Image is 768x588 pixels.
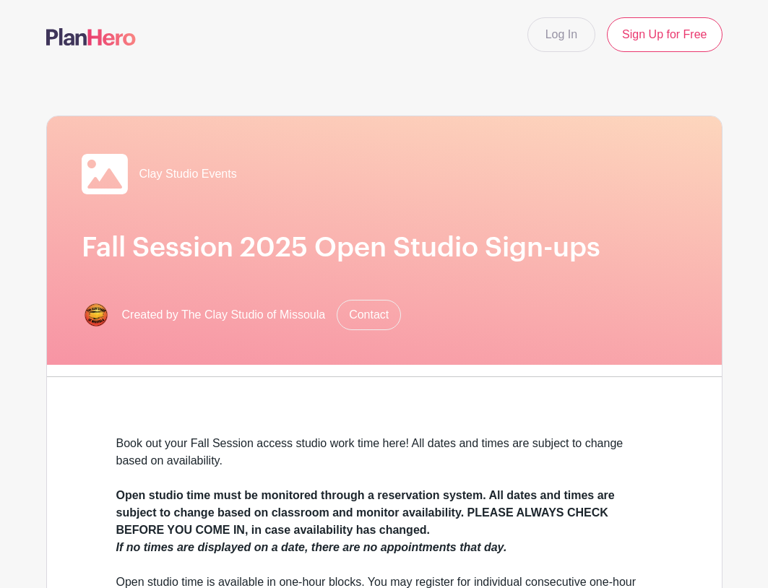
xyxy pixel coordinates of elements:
[46,28,136,46] img: logo-507f7623f17ff9eddc593b1ce0a138ce2505c220e1c5a4e2b4648c50719b7d32.svg
[82,232,687,265] h1: Fall Session 2025 Open Studio Sign-ups
[337,300,401,330] a: Contact
[116,435,652,487] div: Book out your Fall Session access studio work time here! All dates and times are subject to chang...
[116,489,615,536] strong: Open studio time must be monitored through a reservation system. All dates and times are subject ...
[122,306,326,324] span: Created by The Clay Studio of Missoula
[116,541,507,553] em: If no times are displayed on a date, there are no appointments that day.
[82,301,111,329] img: New%20Sticker.png
[139,165,237,183] span: Clay Studio Events
[527,17,595,52] a: Log In
[607,17,722,52] a: Sign Up for Free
